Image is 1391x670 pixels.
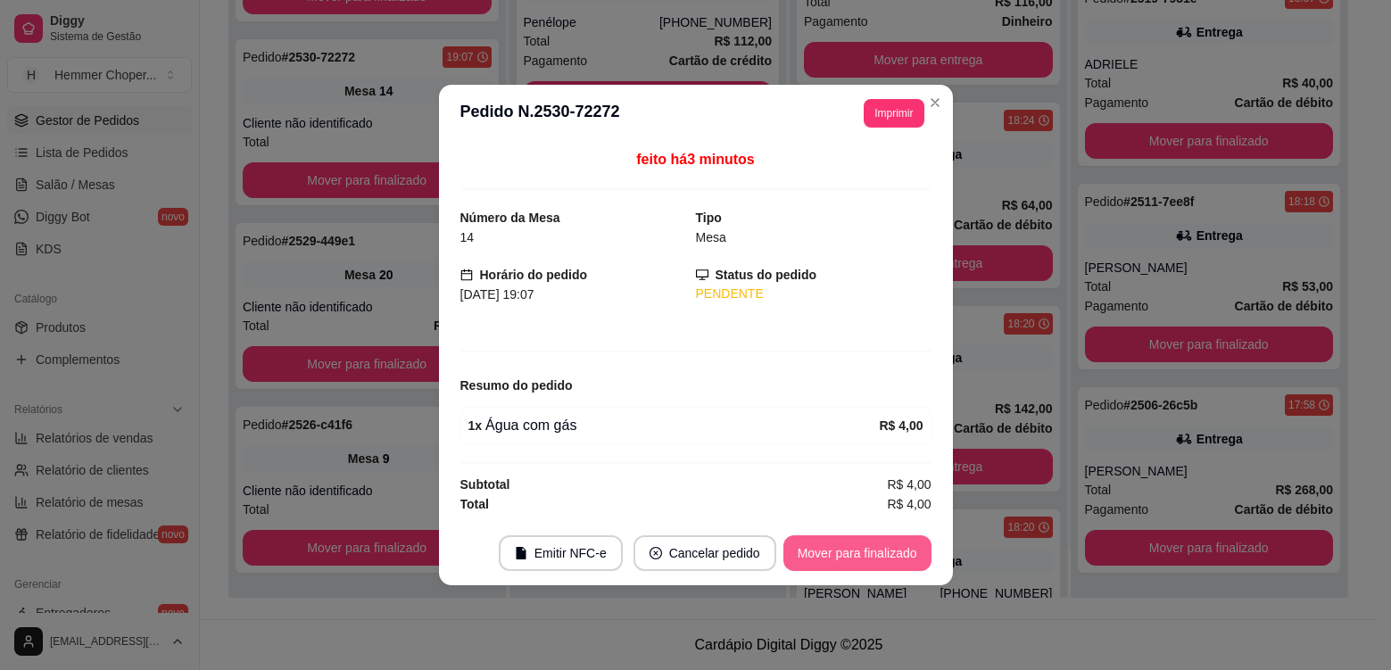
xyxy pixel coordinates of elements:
strong: Resumo do pedido [460,378,573,393]
strong: Horário do pedido [480,268,588,282]
div: PENDENTE [696,285,931,303]
button: Imprimir [864,99,923,128]
strong: 1 x [468,418,483,433]
span: close-circle [650,547,662,559]
button: Close [921,88,949,117]
span: file [515,547,527,559]
strong: Subtotal [460,477,510,492]
div: Água com gás [468,415,880,436]
span: calendar [460,269,473,281]
span: Mesa [696,230,726,244]
h3: Pedido N. 2530-72272 [460,99,620,128]
strong: Total [460,497,489,511]
span: desktop [696,269,708,281]
span: [DATE] 19:07 [460,287,534,302]
button: Mover para finalizado [783,535,931,571]
button: fileEmitir NFC-e [499,535,623,571]
span: R$ 4,00 [887,494,931,514]
strong: Status do pedido [716,268,817,282]
span: 14 [460,230,475,244]
button: close-circleCancelar pedido [633,535,776,571]
strong: Tipo [696,211,722,225]
span: R$ 4,00 [887,475,931,494]
span: feito há 3 minutos [636,152,754,167]
strong: R$ 4,00 [879,418,923,433]
strong: Número da Mesa [460,211,560,225]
